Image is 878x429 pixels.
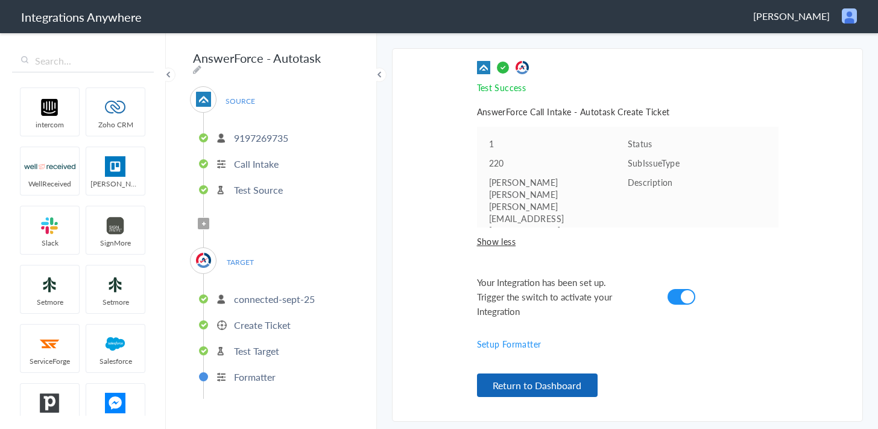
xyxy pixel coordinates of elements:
[234,131,288,145] p: 9197269735
[21,297,79,307] span: Setmore
[86,119,145,130] span: Zoho CRM
[196,92,211,107] img: af-app-logo.svg
[90,97,141,118] img: zoho-logo.svg
[477,235,779,247] span: Show less
[628,138,766,150] p: Status
[477,106,779,118] h5: AnswerForce Call Intake - Autotask Create Ticket
[24,97,75,118] img: intercom-logo.svg
[86,356,145,366] span: Salesforce
[477,81,779,94] p: Test Success
[86,238,145,248] span: SignMore
[234,183,283,197] p: Test Source
[196,253,211,268] img: autotask.png
[628,176,766,188] p: Description
[90,275,141,295] img: setmoreNew.jpg
[24,393,75,413] img: pipedrive.png
[86,415,145,425] span: Messenger
[234,344,279,358] p: Test Target
[21,8,142,25] h1: Integrations Anywhere
[477,275,634,319] span: Your Integration has been set up. Trigger the switch to activate your Integration
[21,415,79,425] span: Pipedrive
[489,138,628,150] pre: 1
[516,61,529,74] img: target
[628,157,766,169] p: SubIssueType
[24,156,75,177] img: wr-logo.svg
[90,393,141,413] img: FBM.png
[477,338,542,350] a: Setup Formatter
[90,334,141,354] img: salesforce-logo.svg
[86,179,145,189] span: [PERSON_NAME]
[21,179,79,189] span: WellReceived
[842,8,857,24] img: user.png
[217,93,263,109] span: SOURCE
[489,157,628,169] pre: 220
[12,49,154,72] input: Search...
[234,318,291,332] p: Create Ticket
[234,370,276,384] p: Formatter
[21,119,79,130] span: intercom
[21,238,79,248] span: Slack
[477,373,598,397] button: Return to Dashboard
[24,334,75,354] img: serviceforge-icon.png
[234,292,315,306] p: connected-sept-25
[753,9,830,23] span: [PERSON_NAME]
[477,61,490,74] img: source
[86,297,145,307] span: Setmore
[24,275,75,295] img: setmoreNew.jpg
[489,176,628,237] pre: [PERSON_NAME] [PERSON_NAME] [PERSON_NAME][EMAIL_ADDRESS][DOMAIN_NAME] 8888888889
[90,215,141,236] img: signmore-logo.png
[234,157,279,171] p: Call Intake
[24,215,75,236] img: slack-logo.svg
[217,254,263,270] span: TARGET
[21,356,79,366] span: ServiceForge
[90,156,141,177] img: trello.png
